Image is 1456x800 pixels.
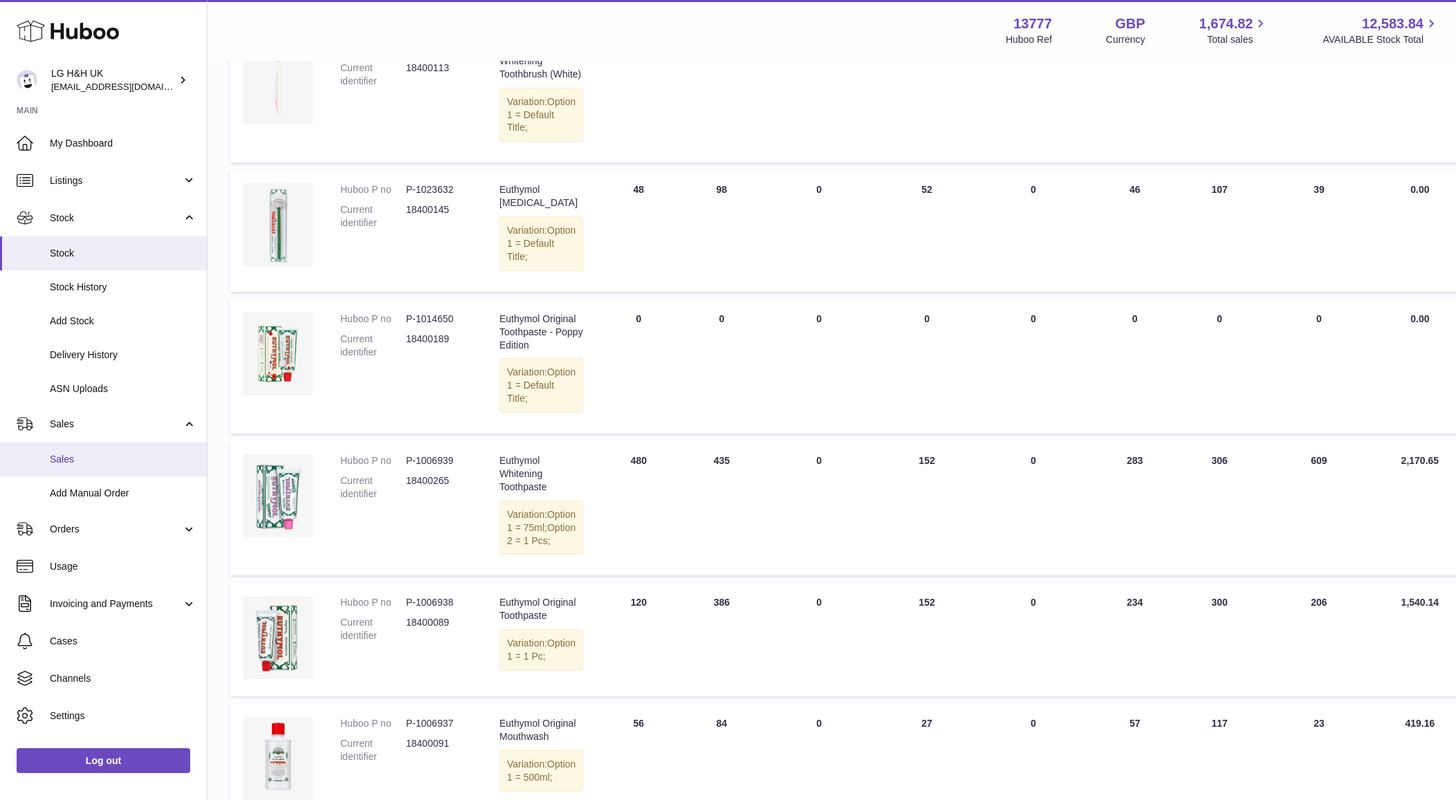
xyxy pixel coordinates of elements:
div: Euthymol Original Toothpaste - Poppy Edition [499,313,583,352]
div: Variation: [499,750,583,792]
span: Stock History [50,281,196,294]
img: veechen@lghnh.co.uk [17,70,37,91]
dt: Current identifier [340,62,406,88]
span: Option 1 = Default Title; [507,96,575,133]
span: ASN Uploads [50,382,196,396]
span: AVAILABLE Stock Total [1323,33,1439,46]
td: 46 [1088,169,1182,291]
td: 0 [763,582,875,696]
div: LG H&H UK [51,67,176,93]
div: Euthymol Original Mouthwash [499,717,583,743]
div: Variation: [499,358,583,413]
td: 48 [597,169,680,291]
span: Option 1 = 75ml; [507,509,575,533]
td: 0 [763,440,875,575]
td: 120 [597,582,680,696]
a: 12,583.84 AVAILABLE Stock Total [1323,15,1439,46]
dd: P-1006937 [406,717,472,730]
dt: Huboo P no [340,717,406,730]
span: Total sales [1207,33,1269,46]
img: product image [243,596,313,679]
td: 134 [680,28,763,162]
span: Add Stock [50,315,196,328]
div: Variation: [499,216,583,271]
td: 0 [680,299,763,434]
dt: Huboo P no [340,454,406,467]
span: 0 [1031,718,1036,729]
a: Log out [17,748,190,773]
span: My Dashboard [50,137,196,150]
span: 1,674.82 [1199,15,1253,33]
span: 1,540.14 [1401,597,1439,608]
td: 52 [875,169,979,291]
div: Variation: [499,501,583,555]
span: 12,583.84 [1362,15,1423,33]
div: Euthymol Whitening Toothpaste [499,454,583,494]
span: 2,170.65 [1401,455,1439,466]
div: Euthymol [MEDICAL_DATA] [499,183,583,210]
strong: 13777 [1013,15,1052,33]
td: 306 [1182,440,1257,575]
dd: 18400145 [406,203,472,230]
span: 0 [1031,313,1036,324]
span: 0 [1031,597,1036,608]
img: product image [243,717,313,800]
span: Stock [50,247,196,260]
dt: Current identifier [340,737,406,763]
span: Settings [50,709,196,723]
td: 0 [875,299,979,434]
span: Channels [50,672,196,685]
div: Currency [1106,33,1145,46]
td: 18 [875,28,979,162]
dt: Current identifier [340,474,406,501]
dd: P-1006938 [406,596,472,609]
span: Usage [50,560,196,573]
span: 0 [1031,455,1036,466]
td: 0 [597,299,680,434]
span: 0 [1031,184,1036,195]
span: Option 1 = 500ml; [507,759,575,783]
span: Option 2 = 1 Pcs; [507,522,575,546]
span: Option 1 = Default Title; [507,225,575,262]
span: Orders [50,523,182,536]
td: 152 [875,440,979,575]
td: 0 [1182,299,1257,434]
div: Huboo Ref [1006,33,1052,46]
span: Add Manual Order [50,487,196,500]
img: product image [243,313,313,396]
td: 0 [1088,299,1182,434]
td: 480 [597,440,680,575]
td: 116 [1088,28,1182,162]
td: 76 [1257,28,1381,162]
span: Invoicing and Payments [50,597,182,611]
dd: 18400089 [406,616,472,642]
td: 386 [680,582,763,696]
div: Variation: [499,88,583,142]
td: 98 [680,169,763,291]
dt: Huboo P no [340,313,406,326]
dd: 18400265 [406,474,472,501]
td: 234 [1088,582,1182,696]
span: 0.00 [1410,184,1429,195]
div: Euthymol Original Toothpaste [499,596,583,622]
img: product image [243,41,313,124]
span: Cases [50,635,196,648]
span: Option 1 = Default Title; [507,366,575,404]
span: Sales [50,453,196,466]
a: 1,674.82 Total sales [1199,15,1269,46]
td: 300 [1182,582,1257,696]
span: Sales [50,418,182,431]
span: Delivery History [50,348,196,362]
td: 0 [763,28,875,162]
span: 419.16 [1405,718,1435,729]
td: 0 [763,169,875,291]
div: Variation: [499,629,583,671]
td: 152 [875,582,979,696]
strong: GBP [1115,15,1145,33]
dd: P-1014650 [406,313,472,326]
dd: P-1023632 [406,183,472,196]
dd: 18400189 [406,333,472,359]
dt: Current identifier [340,616,406,642]
span: Stock [50,212,182,225]
td: 206 [1257,582,1381,696]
